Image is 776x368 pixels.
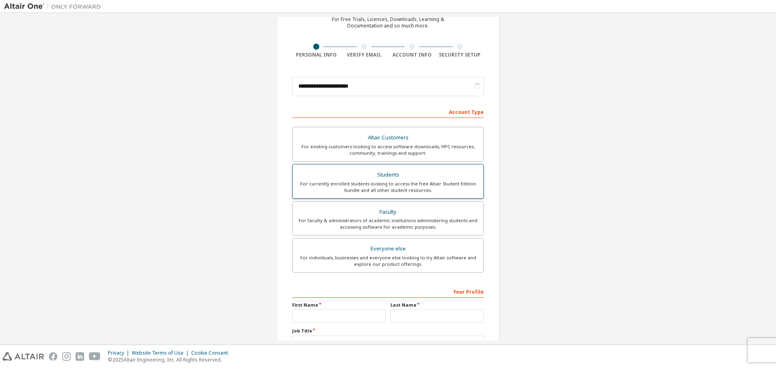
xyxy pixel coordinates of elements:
label: Job Title [292,328,484,334]
img: youtube.svg [89,352,101,361]
img: Altair One [4,2,105,11]
div: Website Terms of Use [132,350,191,356]
p: © 2025 Altair Engineering, Inc. All Rights Reserved. [108,356,233,363]
div: For existing customers looking to access software downloads, HPC resources, community, trainings ... [297,143,479,156]
div: For Free Trials, Licenses, Downloads, Learning & Documentation and so much more. [332,16,444,29]
div: Everyone else [297,243,479,254]
div: Cookie Consent [191,350,233,356]
div: Security Setup [436,52,484,58]
div: Students [297,169,479,181]
div: For currently enrolled students looking to access the free Altair Student Edition bundle and all ... [297,181,479,193]
div: For faculty & administrators of academic institutions administering students and accessing softwa... [297,217,479,230]
label: First Name [292,302,386,308]
div: Altair Customers [297,132,479,143]
div: Your Profile [292,285,484,298]
div: Faculty [297,206,479,218]
img: facebook.svg [49,352,57,361]
div: Verify Email [340,52,388,58]
div: Privacy [108,350,132,356]
label: Last Name [390,302,484,308]
img: linkedin.svg [76,352,84,361]
div: Account Info [388,52,436,58]
img: instagram.svg [62,352,71,361]
img: altair_logo.svg [2,352,44,361]
div: Personal Info [292,52,340,58]
div: Account Type [292,105,484,118]
div: For individuals, businesses and everyone else looking to try Altair software and explore our prod... [297,254,479,267]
